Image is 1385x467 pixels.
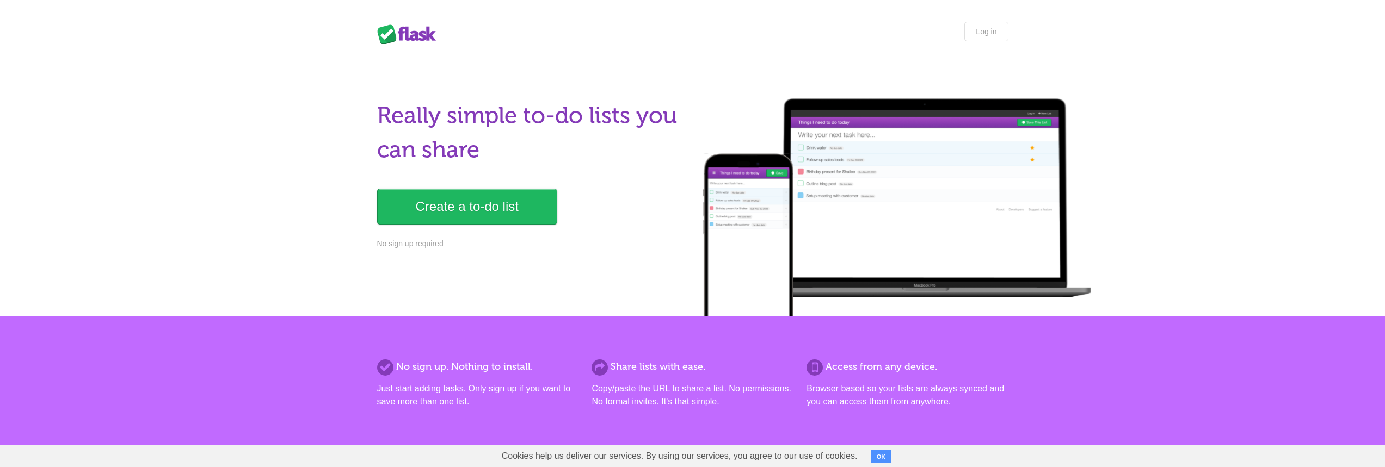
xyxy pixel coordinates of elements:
h2: No sign up. Nothing to install. [377,359,578,374]
div: Flask Lists [377,24,442,44]
p: Just start adding tasks. Only sign up if you want to save more than one list. [377,382,578,408]
h2: Share lists with ease. [592,359,793,374]
h1: Really simple to-do lists you can share [377,98,686,167]
p: Copy/paste the URL to share a list. No permissions. No formal invites. It's that simple. [592,382,793,408]
p: Browser based so your lists are always synced and you can access them from anywhere. [807,382,1008,408]
h2: Access from any device. [807,359,1008,374]
span: Cookies help us deliver our services. By using our services, you agree to our use of cookies. [491,445,869,467]
button: OK [871,450,892,463]
p: No sign up required [377,238,686,250]
a: Log in [964,22,1008,41]
a: Create a to-do list [377,189,557,225]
